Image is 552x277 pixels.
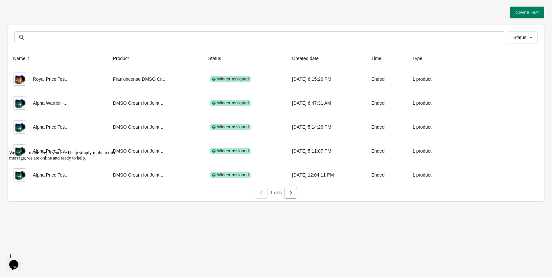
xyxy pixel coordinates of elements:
button: Product [110,53,138,64]
div: Winner assigned [210,148,251,154]
div: [DATE] 5:14:26 PM [292,120,361,134]
div: [DATE] 12:04:11 PM [292,168,361,181]
div: Ended [371,168,402,181]
span: Alpha Price Tes... [33,124,69,130]
div: 1 product [412,73,447,86]
div: Winner assigned [210,124,251,130]
button: Create Test [510,7,544,18]
div: [DATE] 5:11:07 PM [292,144,361,158]
div: DMSO Cream for Joint... [113,168,198,181]
span: Royal Price Tes... [33,76,69,82]
span: Status [513,35,526,40]
div: 1 product [412,144,447,158]
div: Ended [371,73,402,86]
span: 1 of 5 [270,190,282,195]
button: Status [508,32,538,43]
div: Frankincense DMSO Cr... [113,73,198,86]
div: Ended [371,96,402,110]
div: DMSO Cream for Joint... [113,144,198,158]
div: Welcome to our site, if you need help simply reply to this message, we are online and ready to help. [3,3,121,13]
div: 1 product [412,96,447,110]
div: [DATE] 6:15:26 PM [292,73,361,86]
div: Winner assigned [210,76,251,82]
button: Type [410,53,431,64]
iframe: chat widget [7,148,125,247]
span: Welcome to our site, if you need help simply reply to this message, we are online and ready to help. [3,3,108,13]
div: Winner assigned [210,100,251,106]
div: DMSO Cream for Joint... [113,96,198,110]
div: 1 product [412,168,447,181]
div: Winner assigned [210,172,251,178]
button: Time [369,53,391,64]
iframe: chat widget [7,251,28,270]
div: DMSO Cream for Joint... [113,120,198,134]
button: Created date [289,53,328,64]
button: Status [205,53,230,64]
div: Ended [371,144,402,158]
div: [DATE] 6:47:31 AM [292,96,361,110]
div: Ended [371,120,402,134]
button: Name [11,53,34,64]
div: 1 product [412,120,447,134]
span: Alpha Warrior -... [33,100,67,106]
span: Create Test [516,10,539,15]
